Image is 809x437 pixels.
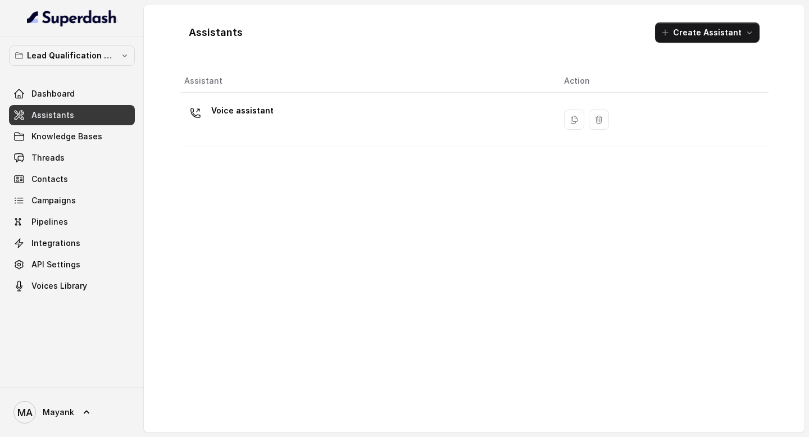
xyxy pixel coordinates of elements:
span: Integrations [31,238,80,249]
h1: Assistants [189,24,243,42]
a: API Settings [9,254,135,275]
span: Voices Library [31,280,87,292]
text: MA [17,407,33,418]
p: Lead Qualification AI Call [27,49,117,62]
a: Integrations [9,233,135,253]
a: Knowledge Bases [9,126,135,147]
span: Contacts [31,174,68,185]
button: Create Assistant [655,22,760,43]
span: Campaigns [31,195,76,206]
th: Assistant [180,70,555,93]
span: Mayank [43,407,74,418]
span: Assistants [31,110,74,121]
span: Pipelines [31,216,68,227]
p: Voice assistant [211,102,274,120]
a: Voices Library [9,276,135,296]
a: Threads [9,148,135,168]
a: Dashboard [9,84,135,104]
button: Lead Qualification AI Call [9,45,135,66]
a: Contacts [9,169,135,189]
span: Knowledge Bases [31,131,102,142]
span: Threads [31,152,65,163]
a: Assistants [9,105,135,125]
a: Mayank [9,397,135,428]
a: Campaigns [9,190,135,211]
img: light.svg [27,9,117,27]
a: Pipelines [9,212,135,232]
span: API Settings [31,259,80,270]
span: Dashboard [31,88,75,99]
th: Action [555,70,769,93]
